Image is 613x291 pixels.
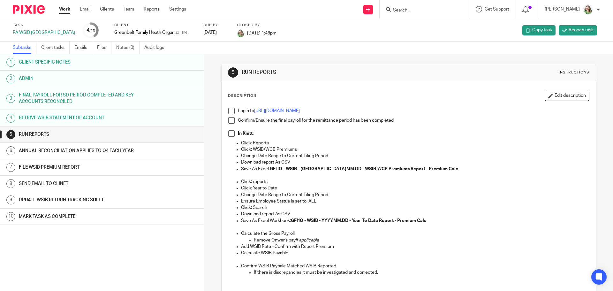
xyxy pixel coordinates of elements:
[241,243,589,250] p: Add WSIB Rate - Confirm with Report Premium
[241,140,589,146] p: Click: Reports
[74,42,92,54] a: Emails
[545,91,589,101] button: Edit description
[19,90,138,107] h1: FINAL PAYROLL FOR SD PERIOD COMPLETED AND KEY ACCOUNTS RECONCILED
[116,42,140,54] a: Notes (0)
[296,238,319,242] em: if applicable
[144,42,169,54] a: Audit logs
[238,108,589,114] p: Login to
[19,57,138,67] h1: CLIENT SPECIFIC NOTES
[241,211,589,217] p: Download report As CSV
[6,163,15,172] div: 7
[19,74,138,83] h1: ADMIN
[241,250,589,256] p: Calculate WSIB Payable
[19,130,138,139] h1: RUN REPORTS
[241,179,589,185] p: Click: reports
[247,31,276,35] span: [DATE] 1:46pm
[89,29,95,32] small: /10
[485,7,509,11] span: Get Support
[254,269,589,276] p: If there is discrepancies it must be investigated and corrected.
[6,74,15,83] div: 2
[6,114,15,123] div: 4
[392,8,450,13] input: Search
[241,166,589,172] p: Save As Excel:
[6,146,15,155] div: 6
[241,230,589,237] p: Calculate the Gross Payroll
[19,212,138,221] h1: MARK TASK AS COMPLETE
[238,131,254,136] strong: In Knitt:
[291,218,427,223] strong: GFHO - WSIB - YYYY.MM.DD - Year To Date Report - Premium Calc
[532,27,552,33] span: Copy task
[228,93,256,98] p: Description
[559,25,597,35] a: Reopen task
[583,4,593,15] img: KC%20Photo.jpg
[559,70,589,75] div: Instructions
[144,6,160,12] a: Reports
[203,29,229,36] div: [DATE]
[19,146,138,156] h1: ANNUAL RECONCILIATION APPLIES TO Q4 EACH YEAR
[6,212,15,221] div: 10
[569,27,594,33] span: Reopen task
[241,146,589,153] p: Click: WSIB/WCB Premiums
[6,94,15,103] div: 3
[19,195,138,205] h1: UPDATE WSIB RETURN TRACKING SHEET
[237,23,276,28] label: Closed by
[237,29,245,37] img: KC%20Photo.jpg
[6,58,15,67] div: 1
[13,29,75,36] div: PA WSIB [GEOGRAPHIC_DATA]
[19,163,138,172] h1: FILE WSIB PREMIUM REPORT
[59,6,70,12] a: Work
[6,179,15,188] div: 8
[114,29,179,36] p: Greenbelt Family Heath Organization
[114,23,195,28] label: Client
[241,153,589,159] p: Change Date Range to Current Filing Period
[270,167,458,171] strong: GFHO - WSIB - [GEOGRAPHIC_DATA]MM.DD - WSIB-WCP Premiums Report - Premium Calc
[241,263,589,269] p: Confirm WSIB Paybale Matched WSIB Reported.
[254,109,300,113] a: [URL][DOMAIN_NAME]
[13,23,75,28] label: Task
[203,23,229,28] label: Due by
[19,179,138,188] h1: SEND EMAIL TO CLINET
[97,42,111,54] a: Files
[100,6,114,12] a: Clients
[254,237,589,243] p: Remove Onwer's pay
[124,6,134,12] a: Team
[13,5,45,14] img: Pixie
[80,6,90,12] a: Email
[242,69,422,76] h1: RUN REPORTS
[13,42,36,54] a: Subtasks
[241,159,589,165] p: Download report As CSV
[19,113,138,123] h1: RETRIVE WSIB STATEMENT OF ACCOUNT
[6,195,15,204] div: 9
[241,218,589,224] p: Save As Excel Workbook:
[41,42,70,54] a: Client tasks
[241,198,589,204] p: Ensure Employee Status is set to: ALL
[228,67,238,78] div: 5
[238,117,589,124] p: Confirm/Ensure the final payroll for the remittance period has been completed
[241,192,589,198] p: Change Date Range to Current Filing Period
[87,27,95,34] div: 4
[241,204,589,211] p: Click: Search
[169,6,186,12] a: Settings
[545,6,580,12] p: [PERSON_NAME]
[522,25,556,35] a: Copy task
[241,185,589,191] p: Click: Year to Date
[6,130,15,139] div: 5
